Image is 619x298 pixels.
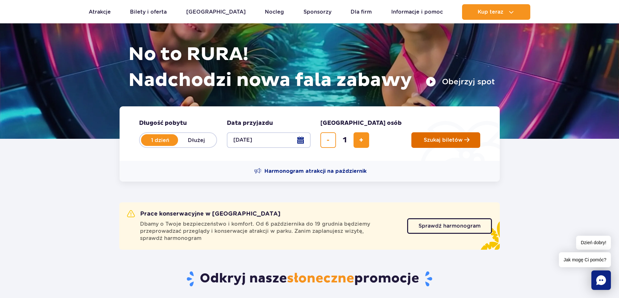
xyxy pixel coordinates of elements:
a: Sponsorzy [303,4,331,20]
h2: Prace konserwacyjne w [GEOGRAPHIC_DATA] [127,210,280,218]
label: Dłużej [178,133,215,147]
label: 1 dzień [142,133,179,147]
h1: No to RURA! Nadchodzi nowa fala zabawy [128,42,495,93]
a: [GEOGRAPHIC_DATA] [186,4,246,20]
button: dodaj bilet [354,132,369,148]
a: Informacje i pomoc [391,4,443,20]
button: Obejrzyj spot [426,77,495,87]
button: [DATE] [227,132,311,148]
span: Długość pobytu [139,119,187,127]
span: Jak mogę Ci pomóc? [559,252,611,267]
a: Bilety i oferta [130,4,167,20]
h2: Odkryj nasze promocje [119,270,500,287]
input: liczba biletów [337,132,353,148]
button: Szukaj biletów [411,132,480,148]
a: Sprawdź harmonogram [407,218,492,234]
a: Atrakcje [89,4,111,20]
div: Chat [591,270,611,290]
a: Nocleg [265,4,284,20]
span: Dbamy o Twoje bezpieczeństwo i komfort. Od 6 października do 19 grudnia będziemy przeprowadzać pr... [140,221,399,242]
span: Szukaj biletów [424,137,463,143]
form: Planowanie wizyty w Park of Poland [120,106,500,161]
span: Sprawdź harmonogram [419,223,481,229]
a: Dla firm [351,4,372,20]
span: [GEOGRAPHIC_DATA] osób [320,119,402,127]
span: Data przyjazdu [227,119,273,127]
a: Harmonogram atrakcji na październik [254,167,367,175]
button: Kup teraz [462,4,530,20]
span: Kup teraz [478,9,503,15]
span: Harmonogram atrakcji na październik [264,168,367,175]
span: Dzień dobry! [576,236,611,250]
button: usuń bilet [320,132,336,148]
span: słoneczne [287,270,354,287]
